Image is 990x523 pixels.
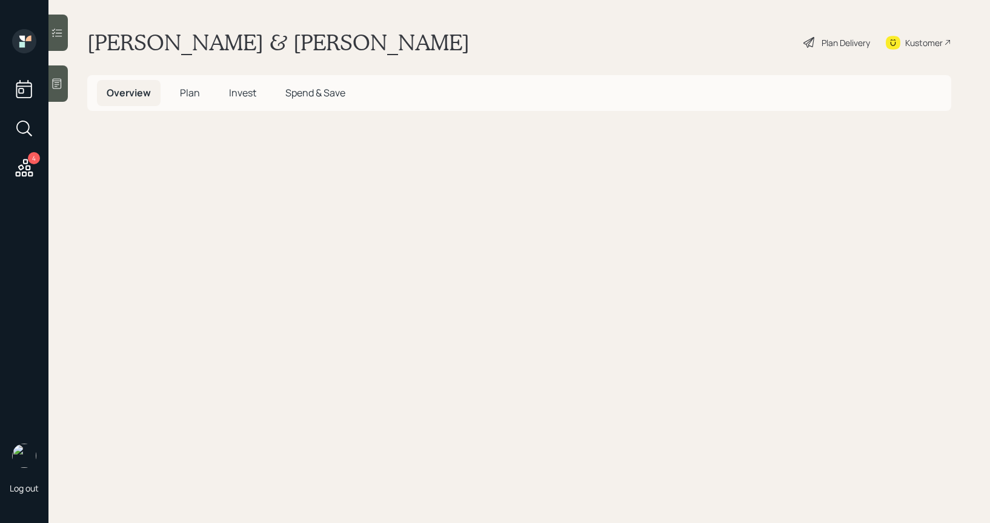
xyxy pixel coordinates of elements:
div: 4 [28,152,40,164]
span: Spend & Save [285,86,345,99]
h1: [PERSON_NAME] & [PERSON_NAME] [87,29,470,56]
div: Plan Delivery [822,36,870,49]
span: Plan [180,86,200,99]
span: Overview [107,86,151,99]
div: Log out [10,482,39,494]
div: Kustomer [905,36,943,49]
img: treva-nostdahl-headshot.png [12,444,36,468]
span: Invest [229,86,256,99]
